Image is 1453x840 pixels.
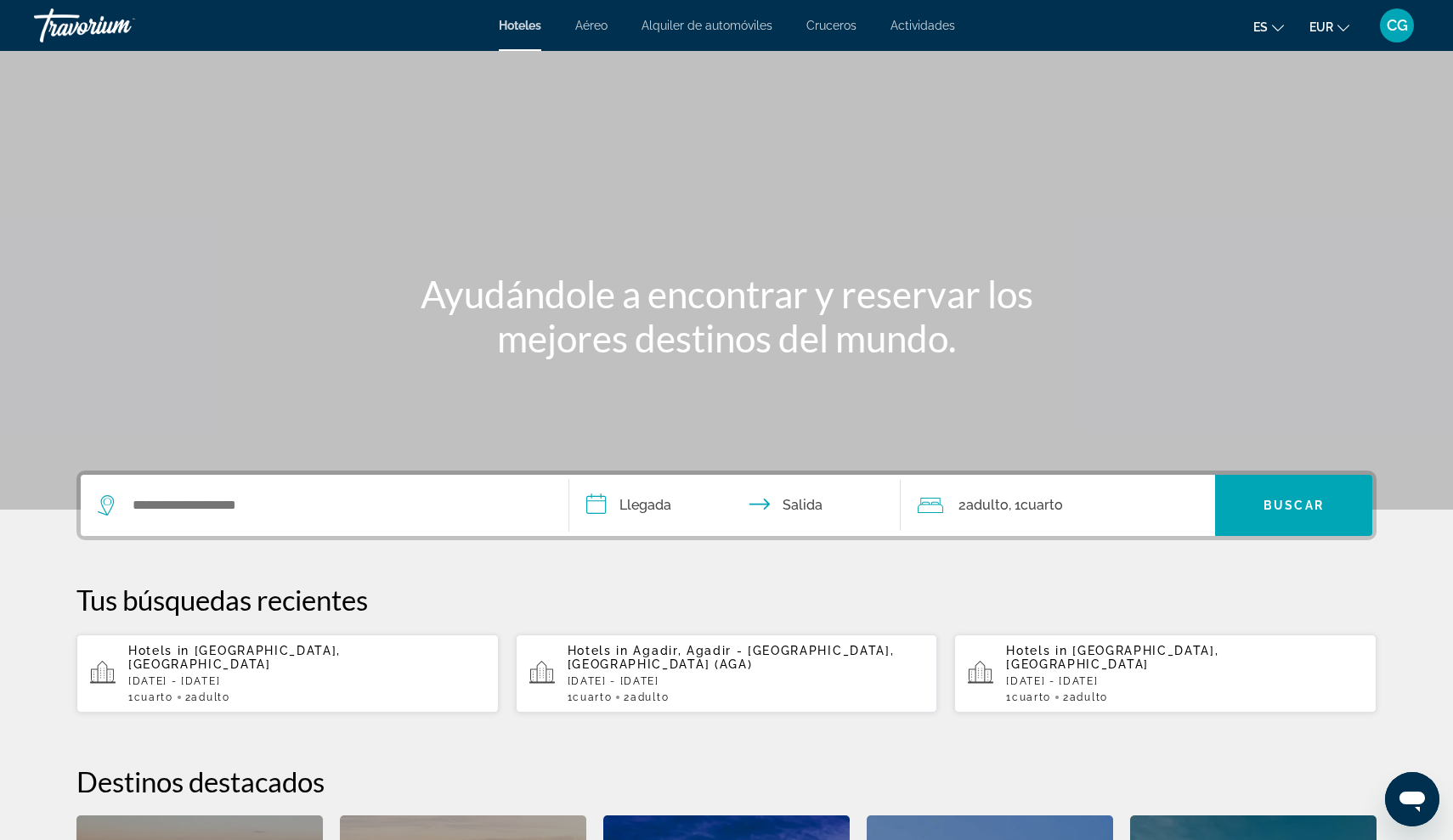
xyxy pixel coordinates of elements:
span: 2 [624,691,669,703]
a: Travorium [34,3,204,48]
span: es [1253,20,1268,34]
span: [GEOGRAPHIC_DATA], [GEOGRAPHIC_DATA] [128,644,341,671]
a: Hoteles [499,19,541,32]
button: Buscar [1215,475,1372,536]
h1: Ayudándole a encontrar y reservar los mejores destinos del mundo. [408,272,1045,360]
span: [GEOGRAPHIC_DATA], [GEOGRAPHIC_DATA] [1006,644,1218,671]
div: Search widget [81,475,1372,536]
span: 1 [568,691,613,703]
p: [DATE] - [DATE] [568,675,924,687]
button: User Menu [1375,8,1419,43]
p: Tus búsquedas recientes [76,583,1377,617]
span: Hotels in [128,644,189,657]
p: [DATE] - [DATE] [1006,675,1363,687]
span: Adulto [966,497,1009,513]
span: Adulto [1070,691,1108,703]
a: Aéreo [575,19,608,32]
iframe: Botón para iniciar la ventana de mensajería [1385,772,1439,826]
h2: Destinos destacados [76,764,1377,798]
button: Travelers: 2 adults, 0 children [901,475,1215,536]
span: Cuarto [1012,691,1051,703]
span: Agadir, Agadir - [GEOGRAPHIC_DATA], [GEOGRAPHIC_DATA] (AGA) [568,644,895,671]
a: Actividades [890,19,955,32]
span: 2 [958,493,1009,517]
button: Change currency [1309,14,1349,39]
p: [DATE] - [DATE] [128,675,485,687]
span: Hotels in [1006,644,1067,657]
button: Check in and out dates [569,475,901,536]
span: CG [1387,17,1408,34]
span: 1 [1006,691,1051,703]
span: Adulto [191,691,229,703]
a: Cruceros [806,19,857,32]
span: Cuarto [1020,497,1063,513]
span: 1 [128,691,173,703]
span: 2 [1063,691,1108,703]
a: Alquiler de automóviles [642,19,772,32]
button: Hotels in [GEOGRAPHIC_DATA], [GEOGRAPHIC_DATA][DATE] - [DATE]1Cuarto2Adulto [954,634,1377,713]
span: , 1 [1009,493,1063,517]
span: Adulto [630,691,669,703]
span: Buscar [1264,499,1324,512]
button: Change language [1253,14,1284,39]
button: Hotels in Agadir, Agadir - [GEOGRAPHIC_DATA], [GEOGRAPHIC_DATA] (AGA)[DATE] - [DATE]1Cuarto2Adulto [516,634,938,713]
span: EUR [1309,20,1333,34]
span: 2 [185,691,230,703]
span: Cuarto [573,691,612,703]
span: Hotels in [568,644,629,657]
button: Hotels in [GEOGRAPHIC_DATA], [GEOGRAPHIC_DATA][DATE] - [DATE]1Cuarto2Adulto [76,634,499,713]
span: Cuarto [134,691,173,703]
